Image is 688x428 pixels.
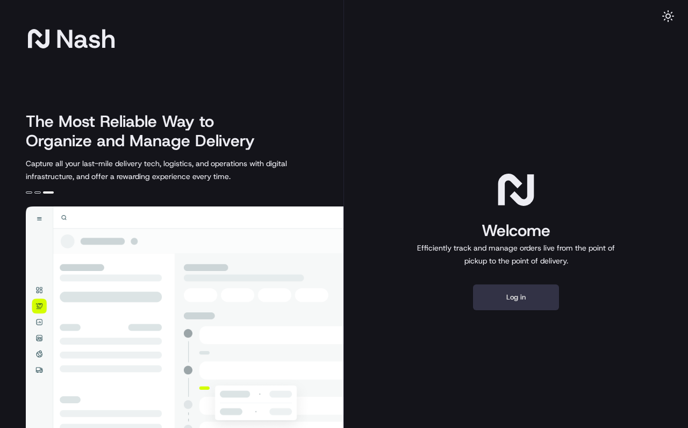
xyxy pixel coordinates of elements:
[26,157,335,183] p: Capture all your last-mile delivery tech, logistics, and operations with digital infrastructure, ...
[413,220,619,241] h1: Welcome
[56,28,116,49] span: Nash
[473,284,559,310] button: Log in
[413,241,619,267] p: Efficiently track and manage orders live from the point of pickup to the point of delivery.
[26,112,267,151] h2: The Most Reliable Way to Organize and Manage Delivery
